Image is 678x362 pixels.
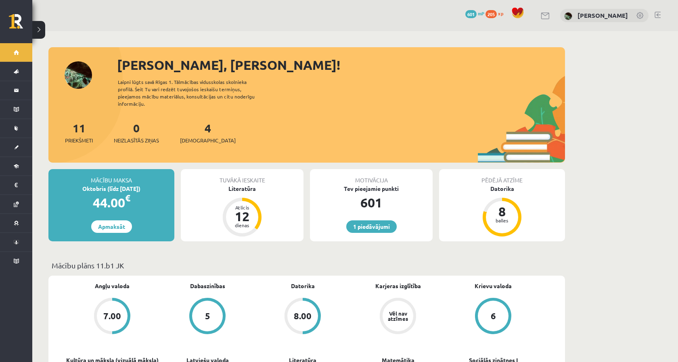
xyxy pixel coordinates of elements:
[490,218,514,223] div: balles
[578,11,628,19] a: [PERSON_NAME]
[160,298,255,336] a: 5
[446,298,541,336] a: 6
[190,282,225,290] a: Dabaszinības
[478,10,484,17] span: mP
[255,298,350,336] a: 8.00
[350,298,446,336] a: Vēl nav atzīmes
[118,78,269,107] div: Laipni lūgts savā Rīgas 1. Tālmācības vidusskolas skolnieka profilā. Šeit Tu vari redzēt tuvojošo...
[491,312,496,320] div: 6
[291,282,315,290] a: Datorika
[114,136,159,144] span: Neizlasītās ziņas
[205,312,210,320] div: 5
[181,184,303,193] div: Literatūra
[375,282,421,290] a: Karjeras izglītība
[125,192,130,204] span: €
[465,10,484,17] a: 601 mP
[65,298,160,336] a: 7.00
[9,14,32,34] a: Rīgas 1. Tālmācības vidusskola
[48,193,174,212] div: 44.00
[465,10,477,18] span: 601
[65,121,93,144] a: 11Priekšmeti
[181,184,303,238] a: Literatūra Atlicis 12 dienas
[498,10,503,17] span: xp
[490,205,514,218] div: 8
[346,220,397,233] a: 1 piedāvājumi
[95,282,130,290] a: Angļu valoda
[230,205,254,210] div: Atlicis
[439,184,565,238] a: Datorika 8 balles
[294,312,312,320] div: 8.00
[310,169,433,184] div: Motivācija
[180,121,236,144] a: 4[DEMOGRAPHIC_DATA]
[230,223,254,228] div: dienas
[310,184,433,193] div: Tev pieejamie punkti
[310,193,433,212] div: 601
[564,12,572,20] img: Marta Cekula
[485,10,507,17] a: 205 xp
[48,169,174,184] div: Mācību maksa
[65,136,93,144] span: Priekšmeti
[181,169,303,184] div: Tuvākā ieskaite
[485,10,497,18] span: 205
[117,55,565,75] div: [PERSON_NAME], [PERSON_NAME]!
[387,311,409,321] div: Vēl nav atzīmes
[114,121,159,144] a: 0Neizlasītās ziņas
[230,210,254,223] div: 12
[439,184,565,193] div: Datorika
[91,220,132,233] a: Apmaksāt
[48,184,174,193] div: Oktobris (līdz [DATE])
[180,136,236,144] span: [DEMOGRAPHIC_DATA]
[52,260,562,271] p: Mācību plāns 11.b1 JK
[103,312,121,320] div: 7.00
[439,169,565,184] div: Pēdējā atzīme
[475,282,512,290] a: Krievu valoda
